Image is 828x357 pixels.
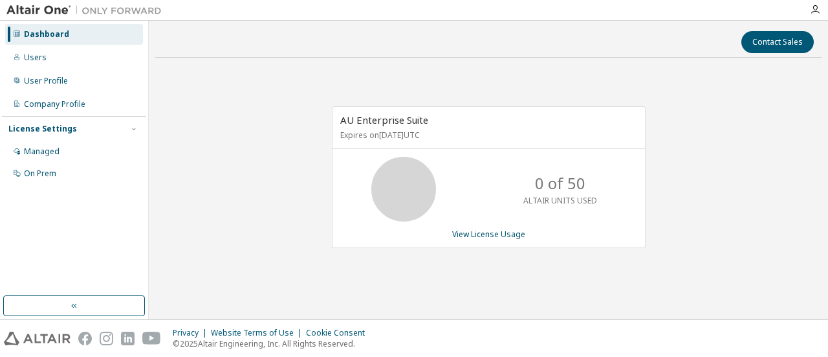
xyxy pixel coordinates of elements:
[340,130,634,141] p: Expires on [DATE] UTC
[452,229,525,240] a: View License Usage
[78,332,92,345] img: facebook.svg
[24,29,69,40] div: Dashboard
[8,124,77,134] div: License Settings
[4,332,71,345] img: altair_logo.svg
[173,328,211,338] div: Privacy
[24,146,60,157] div: Managed
[173,338,373,349] p: © 2025 Altair Engineering, Inc. All Rights Reserved.
[24,52,47,63] div: Users
[24,76,68,86] div: User Profile
[24,168,56,179] div: On Prem
[523,195,597,206] p: ALTAIR UNITS USED
[121,332,135,345] img: linkedin.svg
[741,31,814,53] button: Contact Sales
[142,332,161,345] img: youtube.svg
[24,99,85,109] div: Company Profile
[340,113,428,126] span: AU Enterprise Suite
[306,328,373,338] div: Cookie Consent
[6,4,168,17] img: Altair One
[535,172,585,194] p: 0 of 50
[211,328,306,338] div: Website Terms of Use
[100,332,113,345] img: instagram.svg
